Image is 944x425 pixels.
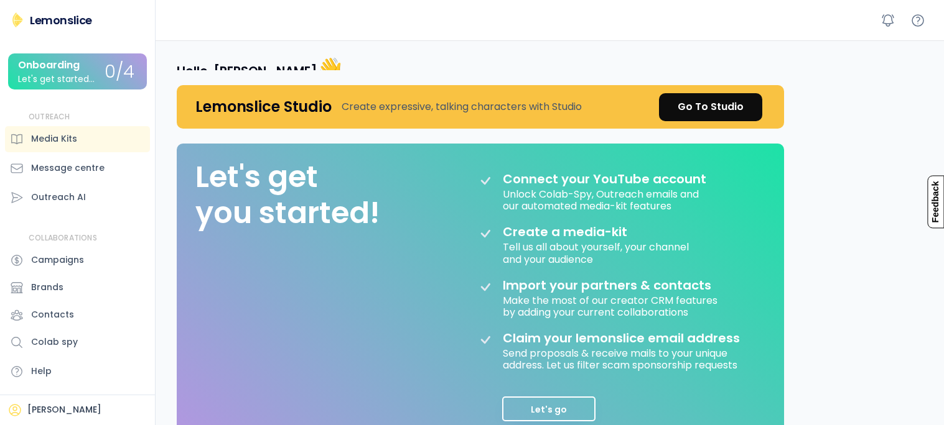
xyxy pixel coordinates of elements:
[31,281,63,294] div: Brands
[503,239,691,265] div: Tell us all about yourself, your channel and your audience
[503,186,701,212] div: Unlock Colab-Spy, Outreach emails and our automated media-kit features
[31,191,86,204] div: Outreach AI
[342,99,582,114] div: Create expressive, talking characters with Studio
[503,345,752,371] div: Send proposals & receive mails to your unique address. Let us filter scam sponsorship requests
[31,254,84,267] div: Campaigns
[10,12,25,27] img: Lemonslice
[105,63,134,82] div: 0/4
[659,93,762,121] a: Go To Studio
[29,112,70,122] div: OUTREACH
[195,159,380,231] div: Let's get you started!
[502,396,596,421] button: Let's go
[503,293,720,318] div: Make the most of our creator CRM features by adding your current collaborations
[27,404,101,416] div: [PERSON_NAME]
[503,331,740,345] div: Claim your lemonslice email address
[29,233,97,244] div: COLLABORATIONS
[31,162,105,175] div: Message centre
[31,365,52,378] div: Help
[195,97,332,116] h4: Lemonslice Studio
[177,55,342,81] h4: Hello, [PERSON_NAME]
[31,308,74,321] div: Contacts
[503,171,706,186] div: Connect your YouTube account
[503,278,711,293] div: Import your partners & contacts
[30,12,92,28] div: Lemonslice
[31,132,77,145] div: Media Kits
[31,336,78,349] div: Colab spy
[18,75,95,84] div: Let's get started...
[317,54,342,82] font: 👋
[18,60,80,71] div: Onboarding
[678,99,744,114] div: Go To Studio
[503,224,658,239] div: Create a media-kit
